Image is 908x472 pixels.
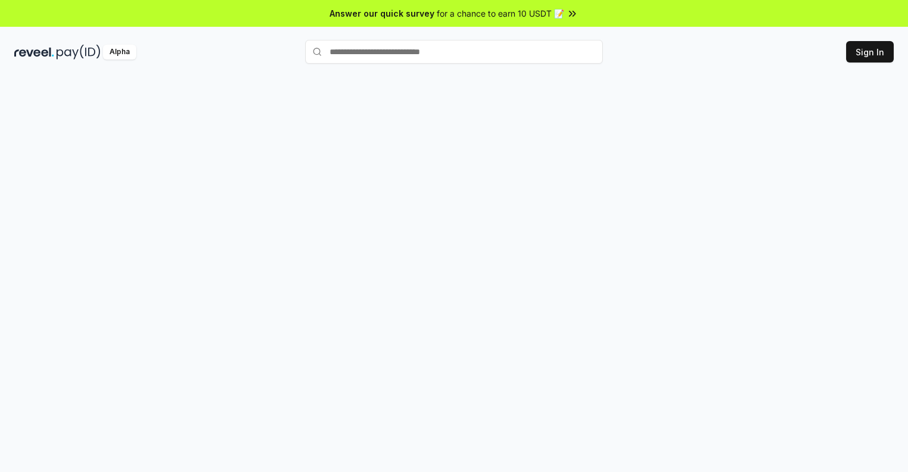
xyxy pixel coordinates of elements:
[103,45,136,60] div: Alpha
[437,7,564,20] span: for a chance to earn 10 USDT 📝
[14,45,54,60] img: reveel_dark
[846,41,894,62] button: Sign In
[330,7,434,20] span: Answer our quick survey
[57,45,101,60] img: pay_id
